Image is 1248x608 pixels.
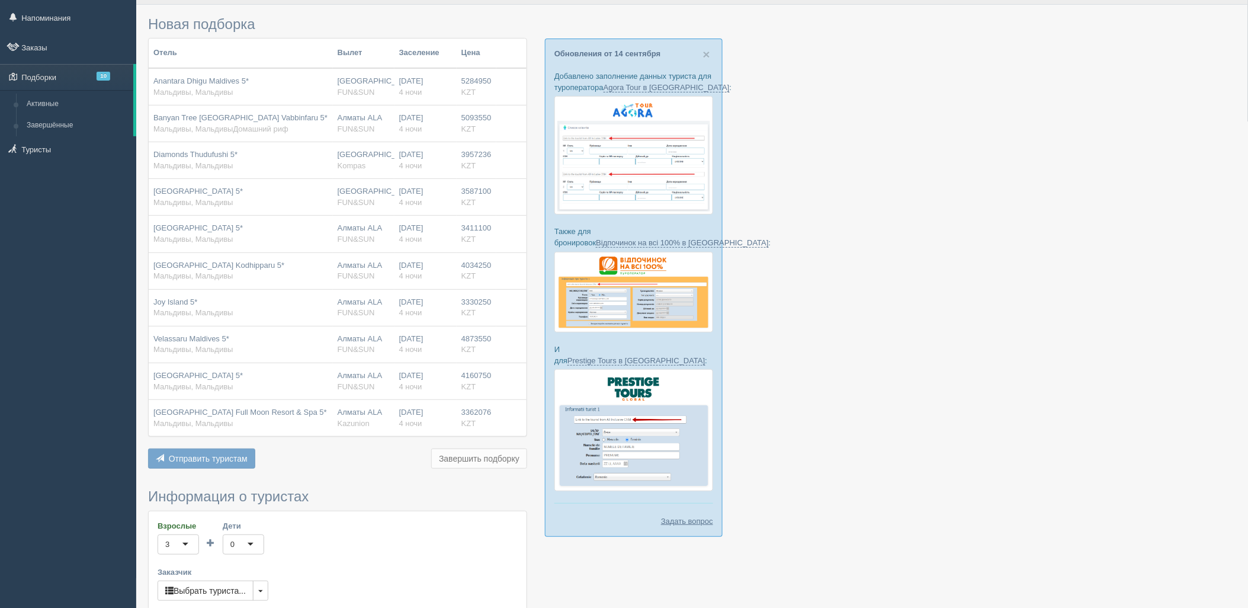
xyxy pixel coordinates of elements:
[338,198,375,207] span: FUN&SUN
[461,382,476,391] span: KZT
[399,149,452,171] div: [DATE]
[338,419,370,428] span: Kazunion
[153,161,233,170] span: Мальдивы, Мальдивы
[338,260,390,282] div: Алматы ALA
[158,581,254,601] button: Выбрать туриста...
[461,271,476,280] span: KZT
[554,369,713,491] img: prestige-tours-booking-form-crm-for-travel-agents.png
[661,516,713,527] a: Задать вопрос
[153,382,233,391] span: Мальдивы, Мальдивы
[554,344,713,366] p: И для :
[554,252,713,332] img: otdihnavse100--%D1%84%D0%BE%D1%80%D0%BC%D0%B0-%D0%B1%D1%80%D0%BE%D0%BD%D0%B8%D1%80%D0%BE%D0%B2%D0...
[461,161,476,170] span: KZT
[461,76,492,85] span: 5284950
[153,371,243,380] span: [GEOGRAPHIC_DATA] 5*
[153,187,243,196] span: [GEOGRAPHIC_DATA] 5*
[338,308,375,317] span: FUN&SUN
[149,39,333,68] th: Отель
[148,449,255,469] button: Отправить туристам
[554,71,713,93] p: Добавлено заполнение данных туриста для туроператора :
[554,226,713,248] p: Также для бронировок :
[457,39,496,68] th: Цена
[153,297,197,306] span: Joy Island 5*
[461,187,492,196] span: 3587100
[461,371,492,380] span: 4160750
[604,83,730,92] a: Agora Tour в [GEOGRAPHIC_DATA]
[399,260,452,282] div: [DATE]
[338,334,390,356] div: Алматы ALA
[338,76,390,98] div: [GEOGRAPHIC_DATA]
[338,88,375,97] span: FUN&SUN
[153,150,238,159] span: Diamonds Thudufushi 5*
[153,261,284,270] span: [GEOGRAPHIC_DATA] Kodhipparu 5*
[399,334,452,356] div: [DATE]
[21,94,133,115] a: Активные
[461,308,476,317] span: KZT
[165,539,169,551] div: 3
[399,370,452,392] div: [DATE]
[153,198,233,207] span: Мальдивы, Мальдивы
[461,408,492,417] span: 3362076
[431,449,527,469] button: Завершить подборку
[399,76,452,98] div: [DATE]
[461,261,492,270] span: 4034250
[554,96,713,215] img: agora-tour-%D1%84%D0%BE%D1%80%D0%BC%D0%B0-%D0%B1%D1%80%D0%BE%D0%BD%D1%8E%D0%B2%D0%B0%D0%BD%D0%BD%...
[153,271,233,280] span: Мальдивы, Мальдивы
[399,382,422,391] span: 4 ночи
[338,186,390,208] div: [GEOGRAPHIC_DATA]
[461,223,492,232] span: 3411100
[399,88,422,97] span: 4 ночи
[703,48,710,60] button: Close
[338,113,390,135] div: Алматы ALA
[399,161,422,170] span: 4 ночи
[153,345,233,354] span: Мальдивы, Мальдивы
[461,124,476,133] span: KZT
[596,238,768,248] a: Відпочинок на всі 100% в [GEOGRAPHIC_DATA]
[338,124,375,133] span: FUN&SUN
[153,124,288,133] span: Мальдивы, МальдивыДомашний риф
[21,115,133,136] a: Завершённые
[153,419,233,428] span: Мальдивы, Мальдивы
[230,539,235,551] div: 0
[153,113,328,122] span: Banyan Tree [GEOGRAPHIC_DATA] Vabbinfaru 5*
[703,47,710,61] span: ×
[169,454,248,463] span: Отправить туристам
[153,88,233,97] span: Мальдивы, Мальдивы
[338,161,366,170] span: Kompas
[399,271,422,280] span: 4 ночи
[148,17,527,32] h3: Новая подборка
[394,39,457,68] th: Заселение
[399,308,422,317] span: 4 ночи
[461,235,476,244] span: KZT
[338,345,375,354] span: FUN&SUN
[399,223,452,245] div: [DATE]
[461,150,492,159] span: 3957236
[461,113,492,122] span: 5093550
[399,419,422,428] span: 4 ночи
[153,408,327,417] span: [GEOGRAPHIC_DATA] Full Moon Resort & Spa 5*
[338,297,390,319] div: Алматы ALA
[554,49,660,58] a: Обновления от 14 сентября
[153,76,249,85] span: Anantara Dhigu Maldives 5*
[399,186,452,208] div: [DATE]
[461,419,476,428] span: KZT
[399,124,422,133] span: 4 ночи
[338,407,390,429] div: Алматы ALA
[567,356,705,366] a: Prestige Tours в [GEOGRAPHIC_DATA]
[399,407,452,429] div: [DATE]
[399,198,422,207] span: 4 ночи
[223,520,264,532] label: Дети
[461,198,476,207] span: KZT
[461,297,492,306] span: 3330250
[338,370,390,392] div: Алматы ALA
[338,382,375,391] span: FUN&SUN
[338,149,390,171] div: [GEOGRAPHIC_DATA]
[97,72,110,81] span: 10
[153,235,233,244] span: Мальдивы, Мальдивы
[153,223,243,232] span: [GEOGRAPHIC_DATA] 5*
[399,345,422,354] span: 4 ночи
[399,235,422,244] span: 4 ночи
[158,567,518,578] label: Заказчик
[461,334,492,343] span: 4873550
[153,308,233,317] span: Мальдивы, Мальдивы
